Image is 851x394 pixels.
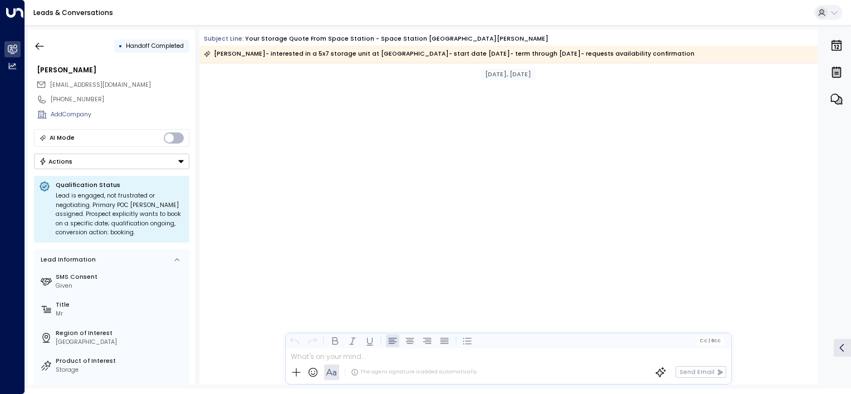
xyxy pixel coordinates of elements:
span: [EMAIL_ADDRESS][DOMAIN_NAME] [50,81,151,89]
div: [GEOGRAPHIC_DATA] [56,338,186,347]
div: [PERSON_NAME]- interested in a 5x7 storage unit at [GEOGRAPHIC_DATA]- start date [DATE]- term thr... [204,48,695,60]
div: The agent signature is added automatically [351,368,477,376]
div: Lead Information [38,255,96,264]
label: Title [56,301,186,309]
span: jpmatchett@yahoo.com [50,81,151,90]
div: [DATE], [DATE] [481,69,536,80]
span: | [708,338,710,343]
button: Redo [305,334,319,347]
button: Undo [288,334,301,347]
div: Mr [56,309,186,318]
div: Button group with a nested menu [34,154,189,169]
div: Lead is engaged, not frustrated or negotiating. Primary POC [PERSON_NAME] assigned. Prospect expl... [56,191,184,238]
div: AI Mode [50,132,75,144]
p: Qualification Status [56,181,184,189]
div: [PERSON_NAME] [37,65,189,75]
span: Subject Line: [204,35,244,43]
div: Storage [56,366,186,375]
div: • [119,38,123,53]
label: SMS Consent [56,273,186,282]
label: Region of Interest [56,329,186,338]
a: Leads & Conversations [33,8,113,17]
label: Product of Interest [56,357,186,366]
span: Cc Bcc [700,338,721,343]
div: AddCompany [51,110,189,119]
div: Your storage quote from Space Station - Space Station [GEOGRAPHIC_DATA][PERSON_NAME] [245,35,549,43]
div: [PHONE_NUMBER] [51,95,189,104]
div: Actions [39,157,73,165]
div: Given [56,282,186,290]
button: Actions [34,154,189,169]
span: Handoff Completed [126,42,184,50]
button: Cc|Bcc [696,337,724,344]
